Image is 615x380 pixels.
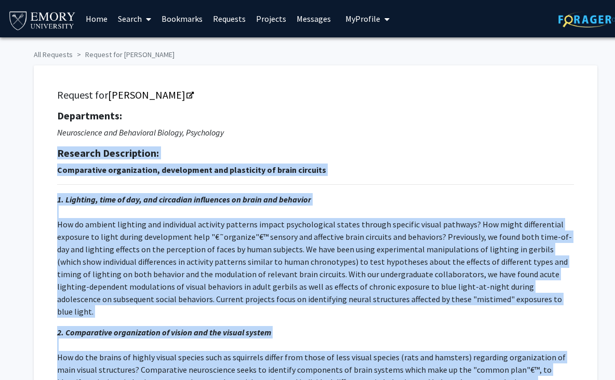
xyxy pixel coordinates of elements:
span: My Profile [345,13,380,24]
li: Request for [PERSON_NAME] [73,49,175,60]
strong: Comparative organization, development and plasticity of brain circuits [57,165,326,175]
a: Projects [251,1,291,37]
strong: Research Description: [57,146,159,159]
p: How do ambient lighting and individual activity patterns impact psychological states through spec... [57,193,574,318]
img: Emory University Logo [8,8,77,32]
strong: 2. Comparative organization of vision and the visual system [57,327,271,337]
a: Requests [208,1,251,37]
a: All Requests [34,50,73,59]
i: Neuroscience and Behavioral Biology, Psychology [57,127,224,138]
h5: Request for [57,89,574,101]
ol: breadcrumb [34,45,590,60]
a: Opens in a new tab [108,88,193,101]
a: Bookmarks [156,1,208,37]
a: Messages [291,1,336,37]
a: Home [81,1,113,37]
a: Search [113,1,156,37]
iframe: Chat [8,333,44,372]
strong: Departments: [57,109,122,122]
strong: 1. Lighting, time of day, and circadian influences on brain and behavior [57,194,311,205]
